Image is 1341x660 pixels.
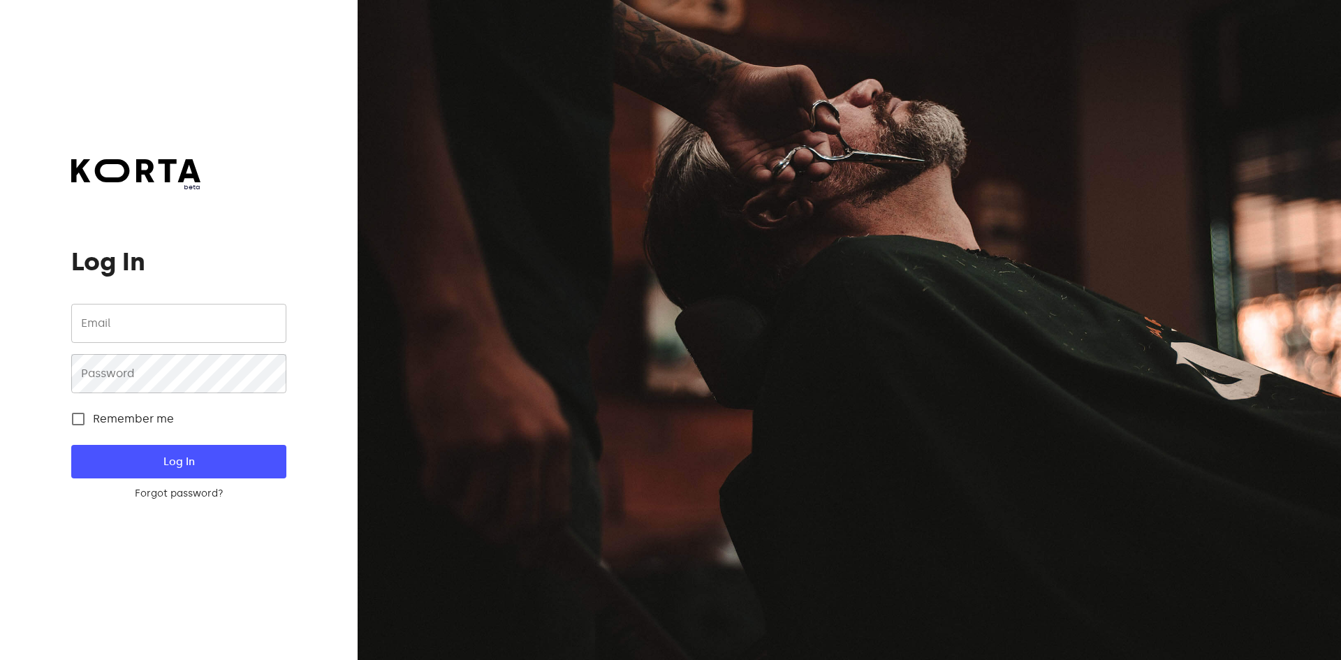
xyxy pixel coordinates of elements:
img: Korta [71,159,200,182]
button: Log In [71,445,286,478]
h1: Log In [71,248,286,276]
a: beta [71,159,200,192]
span: Log In [94,453,263,471]
span: Remember me [93,411,174,427]
a: Forgot password? [71,487,286,501]
span: beta [71,182,200,192]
